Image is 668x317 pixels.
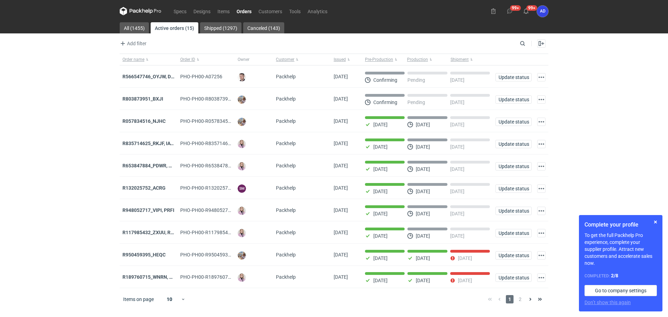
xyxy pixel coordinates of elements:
p: [DATE] [416,211,430,216]
figcaption: SM [238,184,246,193]
a: R189760715_WNRN, CWNS [122,274,183,280]
strong: R566547746_OYJW, DJBN, GRPP, KNRI, OYBW, UUIL [122,74,288,79]
span: Owner [238,57,249,62]
button: Skip for now [651,218,660,226]
button: Actions [537,95,546,104]
button: Pre-Production [362,54,406,65]
p: [DATE] [416,122,430,127]
button: Actions [537,162,546,171]
button: Order ID [177,54,235,65]
div: Anita Dolczewska [537,6,548,17]
div: Completed: [584,272,657,279]
button: Shipment [449,54,493,65]
a: Active orders (15) [151,22,198,33]
a: Specs [170,7,190,15]
span: Items on page [123,296,154,303]
span: 2 [516,295,524,303]
button: Update status [495,140,532,148]
span: PHO-PH00-R189760715_WNRN,-CWNS [180,274,266,280]
strong: R948052717_VIPI, PRFI [122,207,174,213]
svg: Packhelp Pro [120,7,161,15]
span: Update status [499,142,528,146]
span: Update status [499,75,528,80]
button: Update status [495,118,532,126]
strong: R803873951_BXJI [122,96,163,102]
button: Update status [495,162,532,171]
p: [DATE] [450,122,464,127]
span: Packhelp [276,185,296,191]
span: Customer [276,57,294,62]
a: R132025752_ACRG [122,185,166,191]
img: Michał Palasek [238,118,246,126]
span: 18/09/2025 [334,96,348,102]
a: Analytics [304,7,331,15]
button: 99+ [520,6,532,17]
span: 15/09/2025 [334,141,348,146]
p: [DATE] [416,255,430,261]
span: PHO-PH00-A07256 [180,74,222,79]
span: PHO-PH00-R132025752_ACRG [180,185,248,191]
p: [DATE] [416,233,430,239]
p: [DATE] [373,189,388,194]
button: Update status [495,184,532,193]
span: Update status [499,231,528,236]
a: R566547746_OYJW, DJBN, [PERSON_NAME], [PERSON_NAME], OYBW, UUIL [122,74,288,79]
button: Actions [537,274,546,282]
p: [DATE] [458,278,472,283]
a: Canceled (143) [243,22,284,33]
span: 04/09/2025 [334,252,348,257]
span: 10/09/2025 [334,207,348,213]
strong: R117985432_ZXUU, RNMV, VLQR [122,230,196,235]
span: Packhelp [276,163,296,168]
span: Update status [499,164,528,169]
span: Packhelp [276,74,296,79]
span: PHO-PH00-R835714625_RKJF,-IAVU,-SFPF,-TXLA [180,141,287,146]
p: To get the full Packhelp Pro experience, complete your supplier profile. Attract new customers an... [584,232,657,267]
button: Actions [537,251,546,260]
span: Update status [499,119,528,124]
span: 19/09/2025 [334,74,348,79]
img: Klaudia Wiśniewska [238,207,246,215]
p: Confirming [373,100,397,105]
a: R057834516_NJHC [122,118,166,124]
a: Designs [190,7,214,15]
strong: 2 / 8 [611,273,618,278]
span: Add filter [119,39,146,48]
span: Packhelp [276,118,296,124]
span: PHO-PH00-R653847884_PDWR,-OHJS,-IVNK [180,163,302,168]
p: [DATE] [450,189,464,194]
p: [DATE] [450,233,464,239]
span: PHO-PH00-R948052717_VIPI,-PRFI [180,207,257,213]
p: [DATE] [373,233,388,239]
button: Production [406,54,449,65]
button: Order name [120,54,177,65]
button: AD [537,6,548,17]
button: Update status [495,73,532,81]
span: 16/09/2025 [334,118,348,124]
button: Issued [331,54,362,65]
a: R950459395_HEQC [122,252,166,257]
p: [DATE] [458,255,472,261]
span: Pre-Production [365,57,393,62]
img: Michał Palasek [238,95,246,104]
span: 11/09/2025 [334,185,348,191]
img: Klaudia Wiśniewska [238,162,246,171]
p: [DATE] [373,211,388,216]
p: [DATE] [373,122,388,127]
span: Shipment [451,57,469,62]
span: 11/09/2025 [334,163,348,168]
input: Search [518,39,541,48]
button: Update status [495,207,532,215]
p: Confirming [373,77,397,83]
span: Issued [334,57,346,62]
a: R835714625_RKJF, IAVU, SFPF, TXLA [122,141,204,146]
img: Michał Palasek [238,251,246,260]
span: PHO-PH00-R057834516_NJHC [180,118,248,124]
h1: Complete your profile [584,221,657,229]
button: Actions [537,140,546,148]
span: PHO-PH00-R950459395_HEQC [180,252,248,257]
a: Items [214,7,233,15]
